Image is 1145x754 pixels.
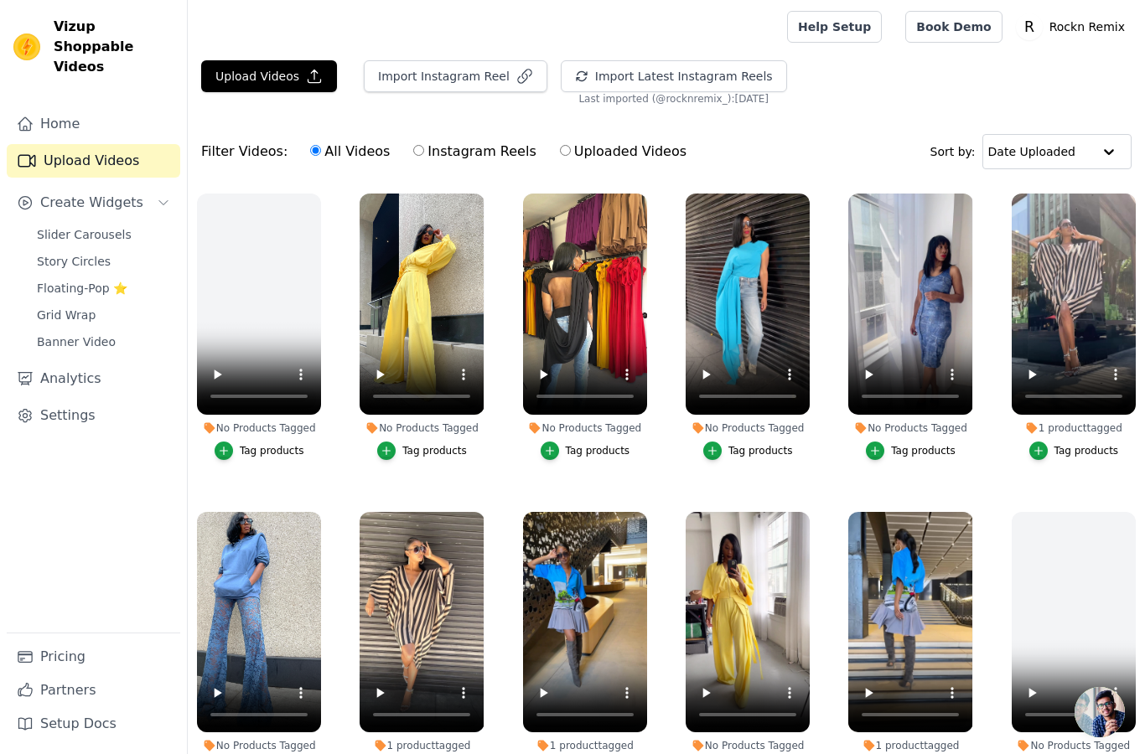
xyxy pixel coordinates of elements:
[7,399,180,432] a: Settings
[523,739,647,752] div: 1 product tagged
[686,739,810,752] div: No Products Tagged
[197,421,321,435] div: No Products Tagged
[402,444,467,457] div: Tag products
[560,145,571,156] input: Uploaded Videos
[703,442,793,460] button: Tag products
[27,276,180,300] a: Floating-Pop ⭐
[37,307,96,323] span: Grid Wrap
[561,60,787,92] button: Import Latest Instagram Reels
[215,442,304,460] button: Tag products
[13,34,40,60] img: Vizup
[37,333,116,350] span: Banner Video
[309,141,391,163] label: All Videos
[848,739,972,752] div: 1 product tagged
[310,145,321,156] input: All Videos
[1024,18,1034,35] text: R
[40,193,143,213] span: Create Widgets
[27,250,180,273] a: Story Circles
[413,145,424,156] input: Instagram Reels
[559,141,687,163] label: Uploaded Videos
[37,280,127,297] span: Floating-Pop ⭐
[866,442,956,460] button: Tag products
[1012,739,1136,752] div: No Products Tagged
[364,60,547,92] button: Import Instagram Reel
[787,11,882,43] a: Help Setup
[27,223,180,246] a: Slider Carousels
[578,92,769,106] span: Last imported (@ rocknremix_ ): [DATE]
[197,739,321,752] div: No Products Tagged
[412,141,536,163] label: Instagram Reels
[7,107,180,141] a: Home
[7,707,180,741] a: Setup Docs
[1075,687,1125,737] div: Open chat
[541,442,630,460] button: Tag products
[891,444,956,457] div: Tag products
[523,421,647,435] div: No Products Tagged
[27,303,180,327] a: Grid Wrap
[1012,421,1136,435] div: 1 product tagged
[201,132,696,171] div: Filter Videos:
[37,226,132,243] span: Slider Carousels
[1054,444,1119,457] div: Tag products
[7,640,180,674] a: Pricing
[930,134,1132,169] div: Sort by:
[27,330,180,354] a: Banner Video
[7,362,180,395] a: Analytics
[240,444,304,457] div: Tag products
[360,739,484,752] div: 1 product tagged
[54,17,174,77] span: Vizup Shoppable Videos
[1029,442,1119,460] button: Tag products
[1043,12,1132,42] p: Rockn Remix
[566,444,630,457] div: Tag products
[728,444,793,457] div: Tag products
[686,421,810,435] div: No Products Tagged
[360,421,484,435] div: No Products Tagged
[377,442,467,460] button: Tag products
[1016,12,1132,42] button: R Rockn Remix
[7,186,180,219] button: Create Widgets
[848,421,972,435] div: No Products Tagged
[37,253,111,270] span: Story Circles
[201,60,337,92] button: Upload Videos
[905,11,1002,43] a: Book Demo
[7,144,180,178] a: Upload Videos
[7,674,180,707] a: Partners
